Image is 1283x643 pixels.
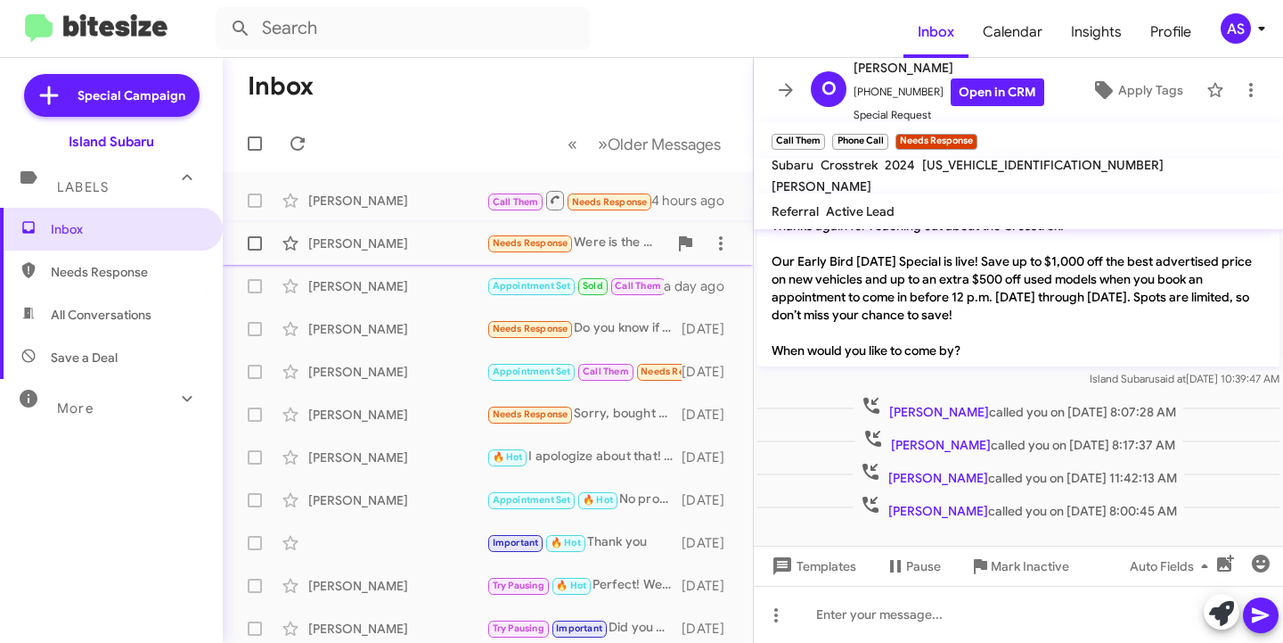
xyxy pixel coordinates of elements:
span: [PERSON_NAME] [854,57,1044,78]
div: [PERSON_NAME] [308,577,486,595]
span: [PHONE_NUMBER] [854,78,1044,106]
span: Needs Response [493,323,568,334]
div: Did you get the chance to schedule an appointment for [DATE] [PERSON_NAME]? [486,618,682,639]
div: No problem! We look forward to seeing you [DATE] [486,490,682,510]
span: » [598,133,608,155]
span: Referral [772,203,819,219]
span: Needs Response [572,196,648,208]
span: Mark Inactive [991,550,1069,582]
span: Pause [906,550,941,582]
button: Pause [870,550,955,582]
div: [DATE] [682,534,739,552]
button: AS [1205,13,1263,44]
span: Auto Fields [1130,550,1215,582]
span: Needs Response [493,408,568,420]
a: Inbox [903,6,968,58]
span: Needs Response [493,237,568,249]
span: Special Request [854,106,1044,124]
span: called you on [DATE] 8:07:28 AM [854,395,1183,421]
span: Call Them [615,280,661,292]
div: AS [1221,13,1251,44]
span: Appointment Set [493,366,571,377]
div: [PERSON_NAME] [308,235,486,252]
button: Mark Inactive [955,550,1083,582]
a: Open in CRM [951,78,1044,106]
span: Appointment Set [493,280,571,292]
span: [PERSON_NAME] [891,437,991,453]
span: « [568,133,577,155]
a: Insights [1057,6,1136,58]
div: [DATE] [682,491,739,509]
div: [PERSON_NAME] [308,491,486,509]
div: [PERSON_NAME] [308,620,486,638]
span: Labels [57,179,109,195]
button: Next [587,126,731,162]
div: [DATE] [682,449,739,466]
span: Templates [768,550,856,582]
a: Special Campaign [24,74,200,117]
span: Needs Response [641,366,716,377]
span: [US_VEHICLE_IDENTIFICATION_NUMBER] [922,157,1164,173]
div: Sorry, bought a Lexus. Thank you! [486,404,682,425]
div: [PERSON_NAME] [308,363,486,381]
button: Auto Fields [1115,550,1230,582]
span: Appointment Set [493,494,571,506]
small: Call Them [772,134,825,150]
span: Active Lead [826,203,895,219]
small: Needs Response [895,134,977,150]
span: O [821,75,837,103]
div: You around? [486,276,664,296]
span: Important [493,537,539,548]
span: Try Pausing [493,622,544,634]
div: [PERSON_NAME] [308,192,486,210]
span: 🔥 Hot [556,580,586,591]
span: 2024 [885,157,915,173]
div: a day ago [664,277,739,295]
span: Apply Tags [1118,74,1183,106]
span: Important [556,622,602,634]
span: [PERSON_NAME] [772,178,871,194]
span: called you on [DATE] 8:17:37 AM [855,428,1182,454]
span: All Conversations [51,306,151,324]
span: Needs Response [51,263,202,281]
a: Calendar [968,6,1057,58]
span: Older Messages [608,135,721,154]
button: Apply Tags [1075,74,1197,106]
div: Inbound Call [486,189,651,211]
span: Crosstrek [821,157,878,173]
span: Try Pausing [493,580,544,591]
span: 🔥 Hot [551,537,581,548]
div: [PERSON_NAME] [308,449,486,466]
nav: Page navigation example [558,126,731,162]
div: Were is the address [486,233,667,253]
div: [DATE] [682,577,739,595]
span: Call Them [493,196,539,208]
div: [DATE] [682,363,739,381]
div: Do you know if Subaru Outback 2026 provides the "panoramic" moonroof trim option? When do you exp... [486,318,682,339]
div: [PERSON_NAME] [308,320,486,338]
div: [PERSON_NAME] [308,277,486,295]
div: Yes if you have a courtesy ascent you want to sell. [486,361,682,382]
span: said at [1155,372,1186,385]
span: 🔥 Hot [493,451,523,463]
span: called you on [DATE] 11:42:13 AM [853,461,1184,487]
div: [DATE] [682,406,739,424]
span: [PERSON_NAME] [889,404,989,420]
span: Island Subaru [DATE] 10:39:47 AM [1090,372,1279,385]
div: I apologize about that! I will have him give you another call. [486,447,682,467]
p: Hi [PERSON_NAME] it's [PERSON_NAME], BDC Manager at [GEOGRAPHIC_DATA]. Thanks again for reaching ... [757,192,1279,367]
div: Island Subaru [69,133,154,151]
span: called you on [DATE] 8:00:45 AM [853,494,1184,520]
span: Save a Deal [51,349,118,367]
div: [DATE] [682,620,739,638]
span: Subaru [772,157,813,173]
h1: Inbox [248,72,314,101]
small: Phone Call [832,134,887,150]
a: Profile [1136,6,1205,58]
span: More [57,400,94,416]
span: [PERSON_NAME] [888,470,988,486]
span: Special Campaign [78,87,185,104]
